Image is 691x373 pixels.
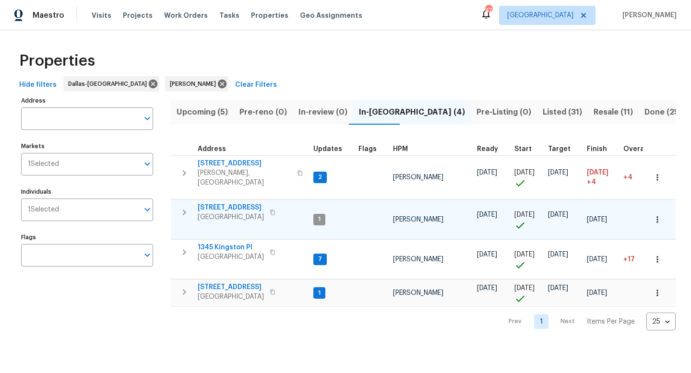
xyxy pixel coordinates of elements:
[28,206,59,214] span: 1 Selected
[511,200,544,239] td: Project started on time
[314,289,324,297] span: 1
[68,79,151,89] span: Dallas-[GEOGRAPHIC_DATA]
[548,211,568,218] span: [DATE]
[514,146,532,152] span: Start
[477,211,497,218] span: [DATE]
[511,240,544,279] td: Project started on time
[393,146,408,152] span: HPM
[198,212,264,222] span: [GEOGRAPHIC_DATA]
[141,248,154,262] button: Open
[63,76,159,92] div: Dallas-[GEOGRAPHIC_DATA]
[485,6,492,15] div: 47
[477,169,497,176] span: [DATE]
[314,173,326,181] span: 2
[620,155,661,199] td: 4 day(s) past target finish date
[313,146,342,152] span: Updates
[33,11,64,20] span: Maestro
[198,159,291,168] span: [STREET_ADDRESS]
[587,317,635,326] p: Items Per Page
[141,203,154,216] button: Open
[548,285,568,291] span: [DATE]
[511,280,544,307] td: Project started on time
[548,251,568,258] span: [DATE]
[170,79,220,89] span: [PERSON_NAME]
[587,146,616,152] div: Projected renovation finish date
[251,11,288,20] span: Properties
[587,146,607,152] span: Finish
[623,174,632,181] span: +4
[514,251,535,258] span: [DATE]
[198,282,264,292] span: [STREET_ADDRESS]
[548,169,568,176] span: [DATE]
[141,112,154,125] button: Open
[587,169,608,176] span: [DATE]
[514,169,535,176] span: [DATE]
[141,157,154,171] button: Open
[477,285,497,291] span: [DATE]
[587,216,607,223] span: [DATE]
[198,146,226,152] span: Address
[620,240,661,279] td: 17 day(s) past target finish date
[164,11,208,20] span: Work Orders
[644,105,688,119] span: Done (254)
[21,189,153,195] label: Individuals
[587,256,607,263] span: [DATE]
[500,313,676,330] nav: Pagination Navigation
[583,155,620,199] td: Scheduled to finish 4 day(s) late
[177,105,228,119] span: Upcoming (5)
[219,12,239,19] span: Tasks
[534,314,548,329] a: Goto page 1
[507,11,573,20] span: [GEOGRAPHIC_DATA]
[623,146,657,152] div: Days past target finish date
[198,203,264,212] span: [STREET_ADDRESS]
[619,11,677,20] span: [PERSON_NAME]
[28,160,59,168] span: 1 Selected
[21,234,153,240] label: Flags
[19,56,95,66] span: Properties
[477,251,497,258] span: [DATE]
[15,76,60,94] button: Hide filters
[359,105,465,119] span: In-[GEOGRAPHIC_DATA] (4)
[19,79,57,91] span: Hide filters
[548,146,579,152] div: Target renovation project end date
[165,76,228,92] div: [PERSON_NAME]
[594,105,633,119] span: Resale (11)
[587,290,607,296] span: [DATE]
[314,255,326,263] span: 7
[198,243,264,252] span: 1345 Kingston Pl
[477,146,498,152] span: Ready
[514,211,535,218] span: [DATE]
[21,98,153,104] label: Address
[543,105,582,119] span: Listed (31)
[623,146,648,152] span: Overall
[587,177,596,187] span: +4
[21,143,153,149] label: Markets
[235,79,277,91] span: Clear Filters
[300,11,362,20] span: Geo Assignments
[623,256,635,263] span: +17
[514,146,540,152] div: Actual renovation start date
[646,309,676,334] div: 25
[231,76,281,94] button: Clear Filters
[198,292,264,302] span: [GEOGRAPHIC_DATA]
[514,285,535,291] span: [DATE]
[198,252,264,262] span: [GEOGRAPHIC_DATA]
[393,174,443,181] span: [PERSON_NAME]
[198,168,291,187] span: [PERSON_NAME], [GEOGRAPHIC_DATA]
[477,105,531,119] span: Pre-Listing (0)
[511,155,544,199] td: Project started on time
[393,216,443,223] span: [PERSON_NAME]
[298,105,347,119] span: In-review (0)
[393,256,443,263] span: [PERSON_NAME]
[239,105,287,119] span: Pre-reno (0)
[548,146,571,152] span: Target
[393,290,443,296] span: [PERSON_NAME]
[314,215,324,223] span: 1
[477,146,507,152] div: Earliest renovation start date (first business day after COE or Checkout)
[123,11,153,20] span: Projects
[358,146,377,152] span: Flags
[92,11,111,20] span: Visits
